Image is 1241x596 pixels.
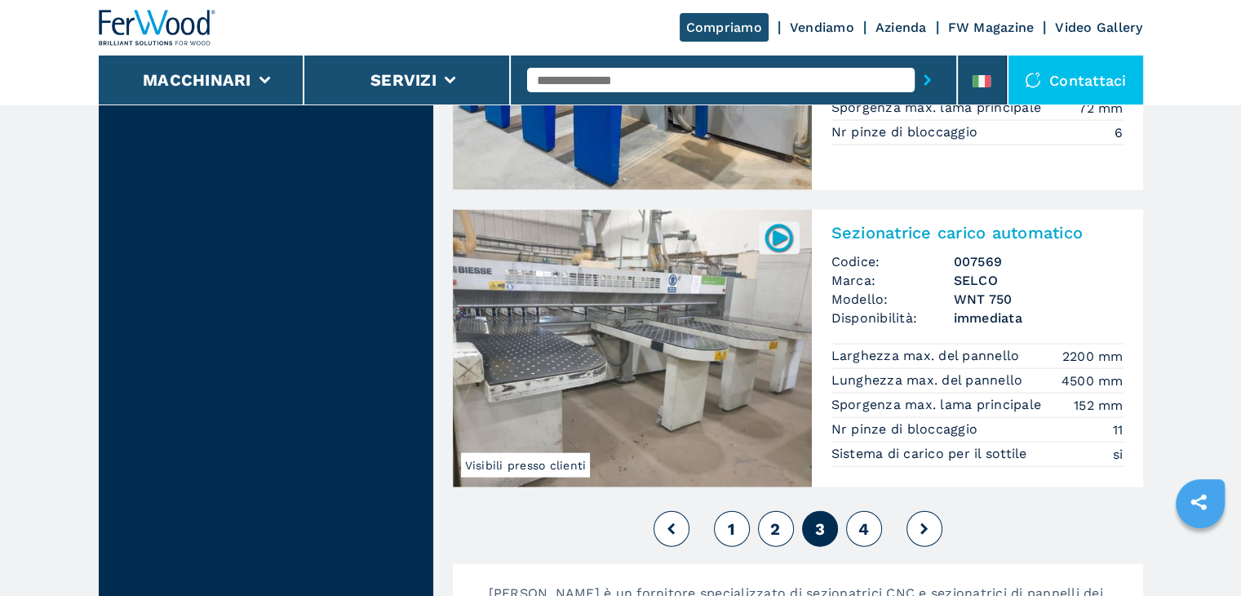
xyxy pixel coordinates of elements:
span: Disponibilità: [831,309,954,327]
p: Sporgenza max. lama principale [831,396,1046,414]
p: Nr pinze di bloccaggio [831,420,982,438]
a: Compriamo [680,13,769,42]
span: Modello: [831,290,954,309]
button: 3 [802,511,838,547]
span: Visibili presso clienti [461,453,591,478]
span: 3 [814,519,824,539]
em: 2200 mm [1062,347,1124,366]
a: Sezionatrice carico automatico SELCO WNT 750Visibili presso clienti007569Sezionatrice carico auto... [453,210,1143,487]
span: Marca: [831,271,954,290]
h3: SELCO [954,271,1124,290]
img: Ferwood [99,10,216,46]
span: Codice: [831,252,954,271]
p: Sporgenza max. lama principale [831,99,1046,117]
h2: Sezionatrice carico automatico [831,223,1124,242]
img: Contattaci [1025,72,1041,88]
span: 1 [728,519,735,539]
a: Video Gallery [1055,20,1142,35]
span: 2 [770,519,780,539]
h3: 007569 [954,252,1124,271]
span: 4 [858,519,869,539]
p: Sistema di carico per il sottile [831,445,1031,463]
span: immediata [954,309,1124,327]
button: 1 [714,511,750,547]
em: 152 mm [1074,396,1124,415]
button: submit-button [915,61,940,99]
em: 11 [1113,420,1124,439]
em: 6 [1115,123,1123,142]
p: Lunghezza max. del pannello [831,371,1027,389]
button: 4 [846,511,882,547]
em: 4500 mm [1061,371,1124,390]
a: sharethis [1178,482,1219,523]
button: Macchinari [143,70,251,90]
p: Larghezza max. del pannello [831,347,1024,365]
div: Contattaci [1008,56,1143,105]
img: Sezionatrice carico automatico SELCO WNT 750 [453,210,812,487]
em: si [1113,445,1124,464]
h3: WNT 750 [954,290,1124,309]
a: FW Magazine [948,20,1035,35]
button: Servizi [370,70,437,90]
img: 007569 [763,222,795,254]
p: Nr pinze di bloccaggio [831,123,982,141]
a: Vendiamo [790,20,854,35]
iframe: Chat [1172,523,1229,584]
a: Azienda [875,20,927,35]
em: 72 mm [1079,99,1123,118]
button: 2 [758,511,794,547]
